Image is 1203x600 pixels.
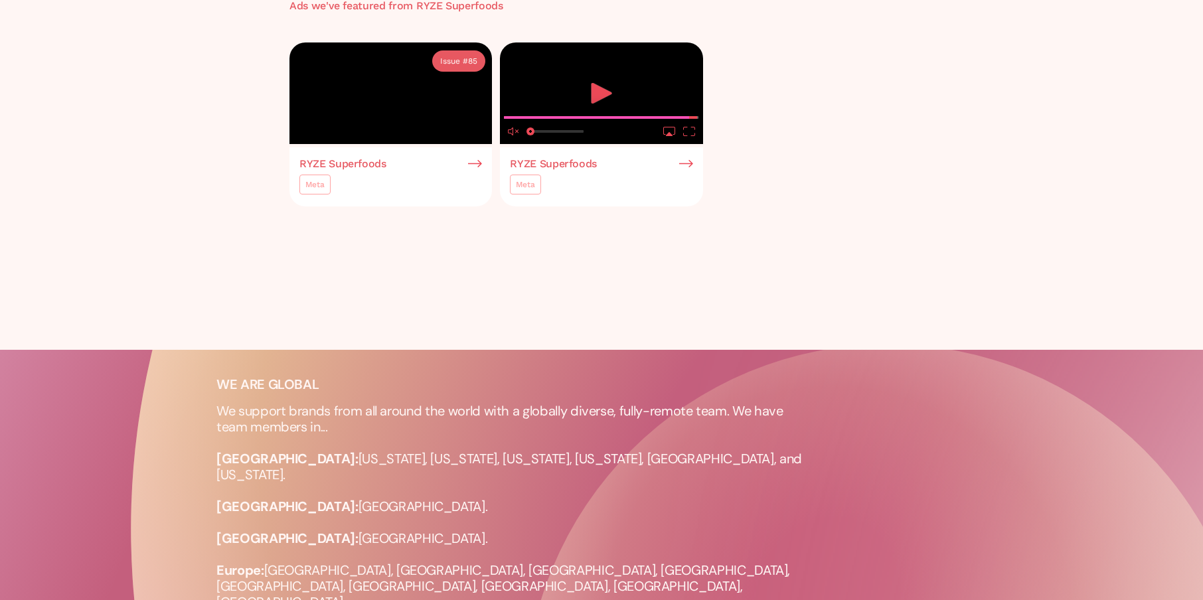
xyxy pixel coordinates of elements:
[299,158,482,170] a: RYZE Superfoods
[299,158,386,170] h3: RYZE Superfoods
[510,158,692,170] a: RYZE Superfoods
[440,54,468,68] div: Issue #
[216,530,359,547] strong: [GEOGRAPHIC_DATA]:
[216,562,264,579] strong: Europe:
[432,50,485,72] a: Issue #85
[510,158,597,170] h3: RYZE Superfoods
[216,498,359,515] strong: [GEOGRAPHIC_DATA]:
[216,376,495,392] p: WE ARE GLOBAL
[216,450,359,467] strong: [GEOGRAPHIC_DATA]:
[299,175,331,194] a: Meta
[305,178,325,191] div: Meta
[510,175,541,194] a: Meta
[468,54,477,68] div: 85
[516,178,535,191] div: Meta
